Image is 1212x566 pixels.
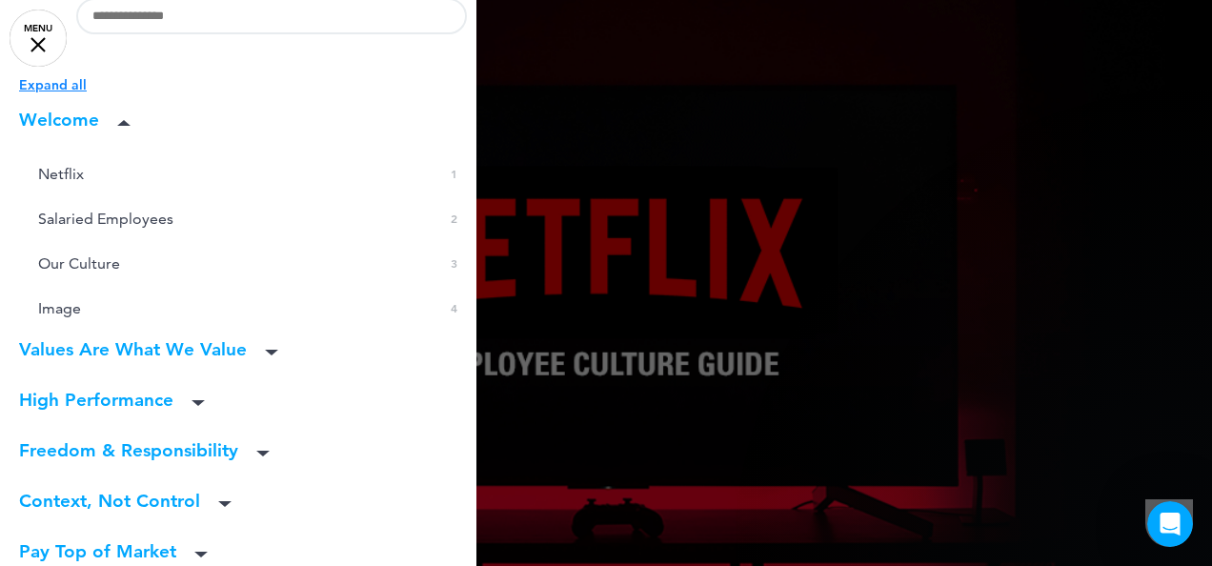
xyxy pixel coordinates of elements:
[451,255,457,272] span: 3
[451,300,457,316] span: 4
[451,211,457,227] span: 2
[1147,501,1193,547] iframe: Intercom live chat
[10,10,67,67] a: MENU
[451,166,457,182] span: 1
[19,74,476,95] p: Expand all
[38,166,84,182] span: Netflix
[38,211,173,227] span: Salaried Employees
[38,300,81,316] span: Image
[38,255,120,272] span: Our Culture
